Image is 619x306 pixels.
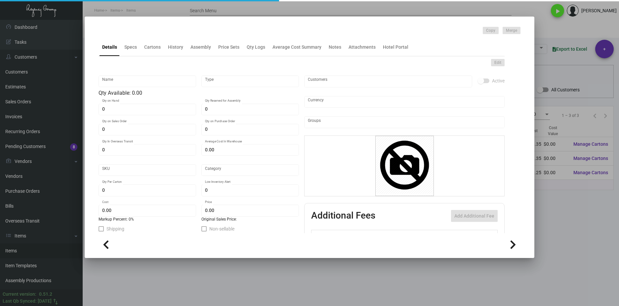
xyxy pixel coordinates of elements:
span: Shipping [106,225,124,233]
h2: Additional Fees [311,210,375,222]
div: Cartons [144,44,161,51]
button: Copy [483,27,499,34]
div: Details [102,44,117,51]
button: Edit [491,59,505,66]
div: History [168,44,183,51]
button: Merge [503,27,520,34]
div: Average Cost Summary [272,44,321,51]
button: Add Additional Fee [451,210,498,222]
span: Non-sellable [209,225,234,233]
span: Active [492,77,505,85]
div: Current version: [3,291,36,298]
span: Add Additional Fee [454,213,494,219]
div: Hotel Portal [383,44,408,51]
div: Attachments [349,44,376,51]
span: Copy [486,28,495,33]
div: Assembly [190,44,211,51]
th: Cost [405,230,433,242]
div: Qty Available: 0.00 [99,89,299,97]
div: Price Sets [218,44,239,51]
th: Price [433,230,460,242]
div: Last Qb Synced: [DATE] [3,298,52,305]
div: 0.51.2 [39,291,52,298]
input: Add new.. [308,79,469,84]
div: Notes [329,44,341,51]
th: Type [331,230,405,242]
span: Edit [494,60,501,66]
span: Merge [506,28,517,33]
th: Price type [460,230,490,242]
th: Active [311,230,332,242]
div: Specs [124,44,137,51]
div: Qty Logs [247,44,265,51]
input: Add new.. [308,120,501,125]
